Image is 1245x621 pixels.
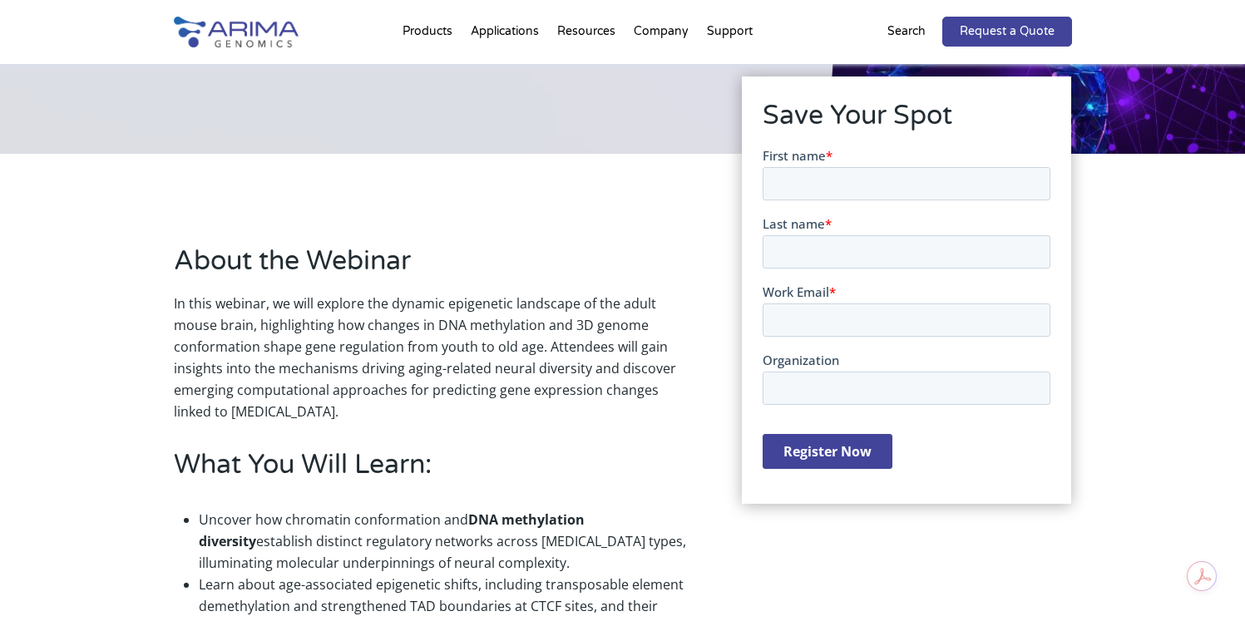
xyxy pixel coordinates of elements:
iframe: Form 1 [763,147,1050,483]
p: In this webinar, we will explore the dynamic epigenetic landscape of the adult mouse brain, highl... [174,293,693,422]
h2: What You Will Learn: [174,446,693,496]
h2: Save Your Spot [763,97,1050,147]
a: Request a Quote [942,17,1072,47]
li: Uncover how chromatin conformation and establish distinct regulatory networks across [MEDICAL_DAT... [199,509,693,574]
p: Search [887,21,926,42]
h2: About the Webinar [174,243,693,293]
img: Arima-Genomics-logo [174,17,299,47]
